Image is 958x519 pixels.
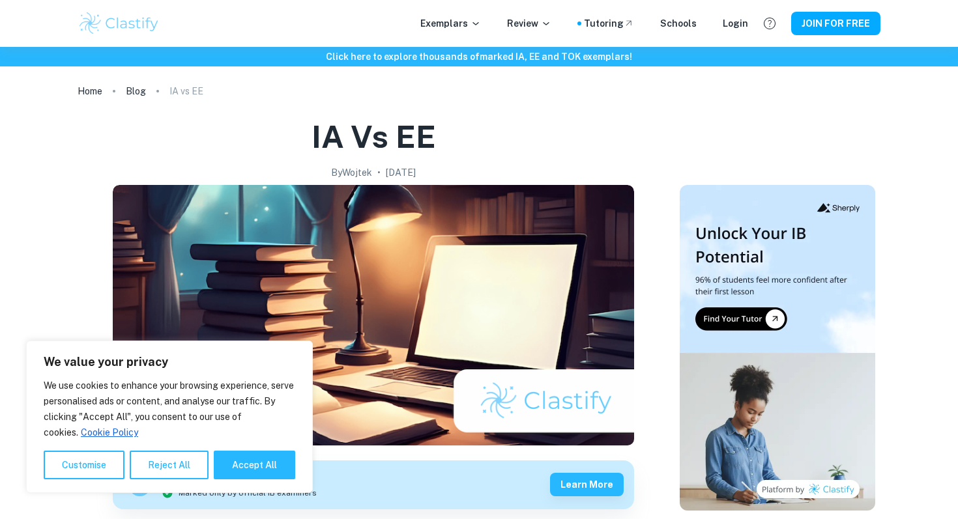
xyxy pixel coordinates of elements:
[3,49,955,64] h6: Click here to explore thousands of marked IA, EE and TOK exemplars !
[331,165,372,180] h2: By Wojtek
[507,16,551,31] p: Review
[377,165,381,180] p: •
[126,82,146,100] a: Blog
[113,185,634,445] img: IA vs EE cover image
[312,116,436,158] h1: IA vs EE
[80,427,139,438] a: Cookie Policy
[214,451,295,479] button: Accept All
[169,84,203,98] p: IA vs EE
[78,82,102,100] a: Home
[584,16,634,31] a: Tutoring
[550,473,624,496] button: Learn more
[680,185,875,511] img: Thumbnail
[759,12,781,35] button: Help and Feedback
[386,165,416,180] h2: [DATE]
[44,451,124,479] button: Customise
[660,16,697,31] a: Schools
[113,460,634,509] a: Get feedback on yourIAMarked only by official IB examinersLearn more
[723,16,748,31] a: Login
[26,341,313,493] div: We value your privacy
[420,16,481,31] p: Exemplars
[791,12,880,35] button: JOIN FOR FREE
[78,10,160,36] img: Clastify logo
[44,354,295,370] p: We value your privacy
[130,451,209,479] button: Reject All
[44,378,295,440] p: We use cookies to enhance your browsing experience, serve personalised ads or content, and analys...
